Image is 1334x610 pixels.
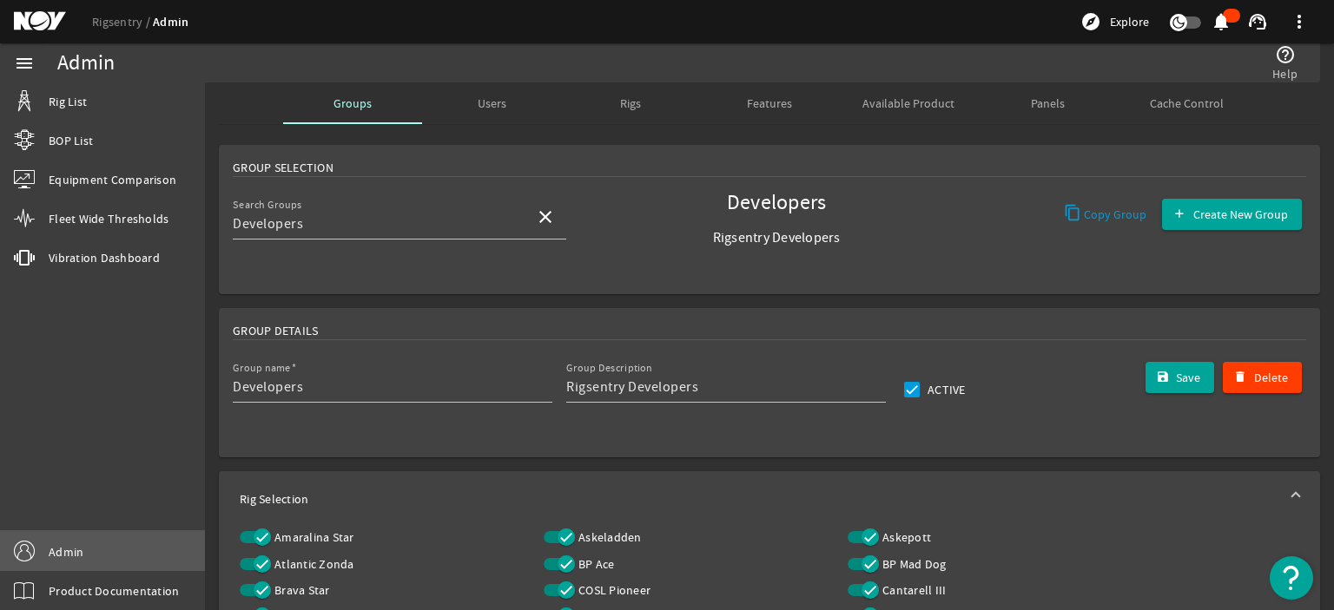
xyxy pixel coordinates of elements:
[575,581,650,599] label: COSL Pioneer
[535,207,556,227] mat-icon: close
[1278,1,1320,43] button: more_vert
[333,97,372,109] span: Groups
[1080,11,1101,32] mat-icon: explore
[1031,97,1065,109] span: Panels
[49,543,83,561] span: Admin
[620,97,641,109] span: Rigs
[57,55,115,72] div: Admin
[1110,13,1149,30] span: Explore
[879,528,931,546] label: Askepott
[879,555,947,573] label: BP Mad Dog
[575,528,642,546] label: Askeladden
[49,171,176,188] span: Equipment Comparison
[49,249,160,266] span: Vibration Dashboard
[1272,65,1298,82] span: Help
[610,194,943,212] span: Developers
[1176,369,1200,386] span: Save
[879,581,946,599] label: Cantarell III
[233,199,302,212] mat-label: Search Groups
[1247,11,1268,32] mat-icon: support_agent
[233,362,291,375] mat-label: Group name
[49,582,179,600] span: Product Documentation
[862,97,954,109] span: Available Product
[92,14,153,30] a: Rigsentry
[575,555,615,573] label: BP Ace
[14,247,35,268] mat-icon: vibration
[1275,44,1296,65] mat-icon: help_outline
[233,159,333,176] span: Group Selection
[924,381,966,398] label: Active
[240,490,1278,508] mat-panel-title: Rig Selection
[1057,199,1154,230] button: Copy Group
[1084,206,1146,223] span: Copy Group
[49,132,93,149] span: BOP List
[1146,362,1215,393] button: Save
[1270,556,1313,600] button: Open Resource Center
[271,555,354,573] label: Atlantic Zonda
[14,53,35,74] mat-icon: menu
[153,14,188,30] a: Admin
[1073,8,1156,36] button: Explore
[1162,199,1302,230] button: Create New Group
[478,97,506,109] span: Users
[747,97,792,109] span: Features
[271,528,354,546] label: Amaralina Star
[233,213,521,234] input: Search
[610,229,943,246] span: Rigsentry Developers
[219,471,1320,527] mat-expansion-panel-header: Rig Selection
[1193,206,1288,223] span: Create New Group
[1254,369,1288,386] span: Delete
[49,210,168,227] span: Fleet Wide Thresholds
[233,322,318,339] span: Group Details
[566,362,652,375] mat-label: Group Description
[1211,11,1232,32] mat-icon: notifications
[1223,362,1302,393] button: Delete
[1150,97,1224,109] span: Cache Control
[271,581,330,599] label: Brava Star
[49,93,87,110] span: Rig List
